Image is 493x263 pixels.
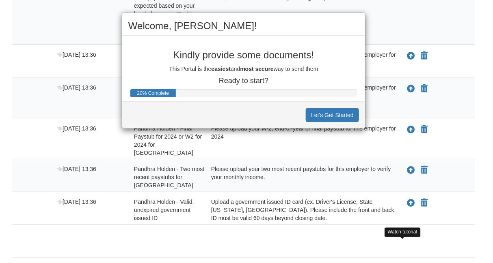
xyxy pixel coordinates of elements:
button: Let's Get Started [306,108,359,122]
p: Kindly provide some documents! [128,50,359,60]
p: Ready to start? [128,77,359,85]
b: most secure [240,66,273,72]
b: easiest [212,66,231,72]
h2: Welcome, [PERSON_NAME]! [128,21,359,31]
p: This Portal is the and way to send them [128,65,359,73]
div: Progress Bar [130,89,176,97]
div: Watch tutorial [385,228,421,237]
